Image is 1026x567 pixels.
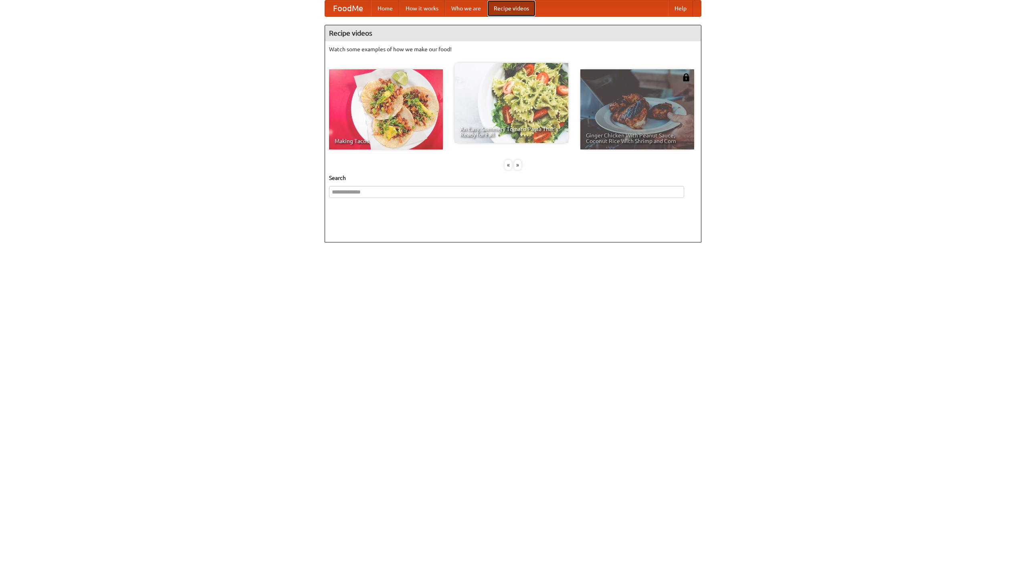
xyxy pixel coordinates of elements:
a: An Easy, Summery Tomato Pasta That's Ready for Fall [454,63,568,143]
p: Watch some examples of how we make our food! [329,45,697,53]
span: An Easy, Summery Tomato Pasta That's Ready for Fall [460,126,563,137]
img: 483408.png [682,73,690,81]
a: Who we are [445,0,487,16]
a: FoodMe [325,0,371,16]
a: Making Tacos [329,69,443,149]
a: How it works [399,0,445,16]
a: Recipe videos [487,0,535,16]
span: Making Tacos [335,138,437,144]
div: » [514,160,521,170]
div: « [505,160,512,170]
a: Help [668,0,693,16]
h4: Recipe videos [325,25,701,41]
a: Home [371,0,399,16]
h5: Search [329,174,697,182]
